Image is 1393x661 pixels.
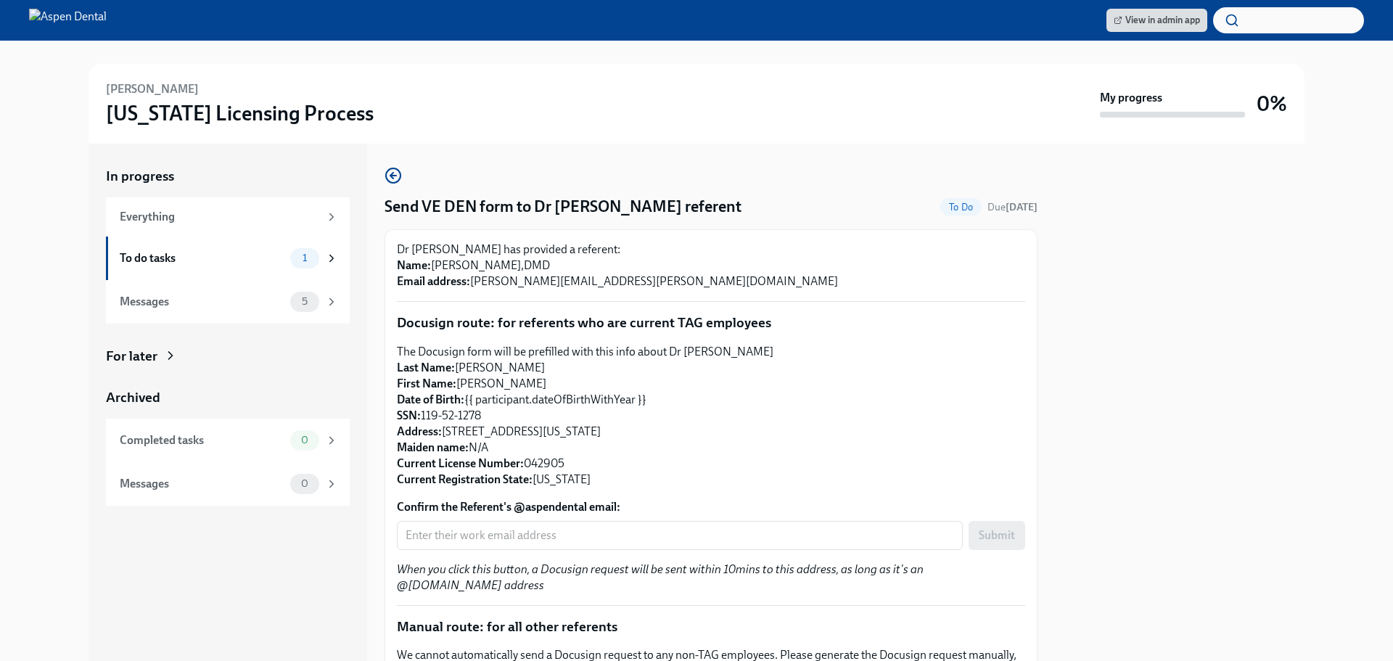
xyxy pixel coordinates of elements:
[1006,201,1037,213] strong: [DATE]
[1257,91,1287,117] h3: 0%
[1114,13,1200,28] span: View in admin app
[397,258,431,272] strong: Name:
[397,617,1025,636] p: Manual route: for all other referents
[397,562,924,592] em: When you click this button, a Docusign request will be sent within 10mins to this address, as lon...
[385,196,741,218] h4: Send VE DEN form to Dr [PERSON_NAME] referent
[397,472,533,486] strong: Current Registration State:
[106,197,350,237] a: Everything
[29,9,107,32] img: Aspen Dental
[397,499,1025,515] label: Confirm the Referent's @aspendental email:
[397,440,469,454] strong: Maiden name:
[397,313,1025,332] p: Docusign route: for referents who are current TAG employees
[397,242,1025,290] p: Dr [PERSON_NAME] has provided a referent: [PERSON_NAME],DMD [PERSON_NAME][EMAIL_ADDRESS][PERSON_N...
[397,408,421,422] strong: SSN:
[397,377,456,390] strong: First Name:
[106,237,350,280] a: To do tasks1
[106,388,350,407] a: Archived
[397,393,464,406] strong: Date of Birth:
[397,424,442,438] strong: Address:
[397,456,524,470] strong: Current License Number:
[120,476,284,492] div: Messages
[294,253,316,263] span: 1
[940,202,982,213] span: To Do
[1100,90,1162,106] strong: My progress
[106,347,350,366] a: For later
[120,294,284,310] div: Messages
[292,435,317,446] span: 0
[106,347,157,366] div: For later
[120,432,284,448] div: Completed tasks
[293,296,316,307] span: 5
[106,100,374,126] h3: [US_STATE] Licensing Process
[397,344,1025,488] p: The Docusign form will be prefilled with this info about Dr [PERSON_NAME] [PERSON_NAME] [PERSON_N...
[120,250,284,266] div: To do tasks
[292,478,317,489] span: 0
[397,274,470,288] strong: Email address:
[1106,9,1207,32] a: View in admin app
[106,280,350,324] a: Messages5
[106,81,199,97] h6: [PERSON_NAME]
[397,521,963,550] input: Enter their work email address
[987,200,1037,214] span: October 16th, 2025 10:00
[987,201,1037,213] span: Due
[106,462,350,506] a: Messages0
[397,361,455,374] strong: Last Name:
[106,167,350,186] a: In progress
[120,209,319,225] div: Everything
[106,419,350,462] a: Completed tasks0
